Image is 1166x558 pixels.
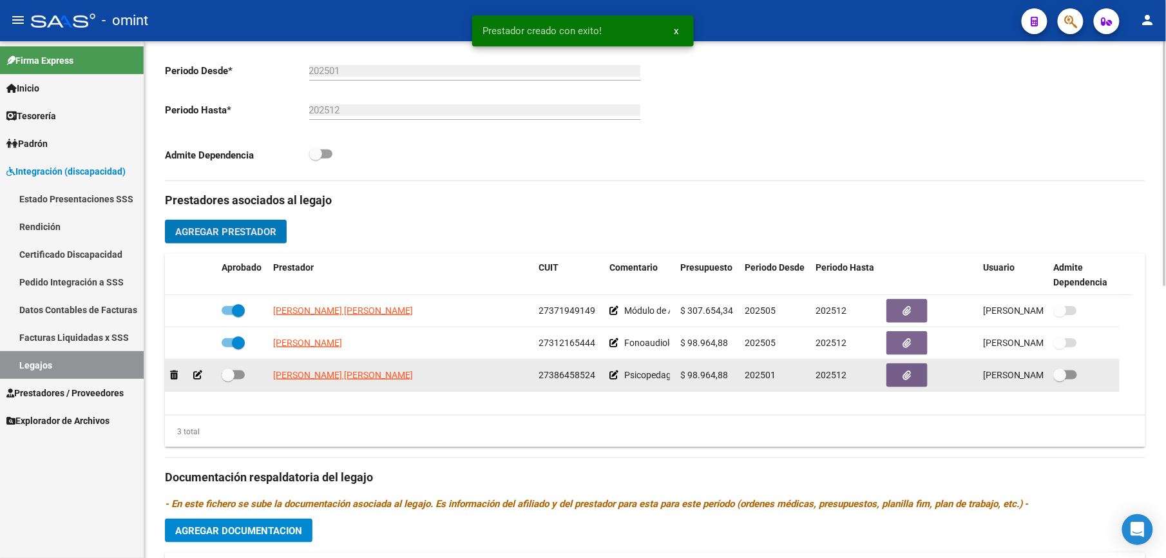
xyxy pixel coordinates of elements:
[680,370,728,380] span: $ 98.964,88
[680,338,728,348] span: $ 98.964,88
[6,386,124,400] span: Prestadores / Proveedores
[624,370,725,380] span: Psicopedagogía 8s x mes
[10,12,26,28] mat-icon: menu
[745,262,805,273] span: Periodo Desde
[983,262,1015,273] span: Usuario
[6,81,39,95] span: Inicio
[6,109,56,123] span: Tesorería
[675,254,740,296] datatable-header-cell: Presupuesto
[222,262,262,273] span: Aprobado
[483,24,602,37] span: Prestador creado con exito!
[680,262,732,273] span: Presupuesto
[604,254,675,296] datatable-header-cell: Comentario
[165,220,287,244] button: Agregar Prestador
[165,498,1029,510] i: - En este fichero se sube la documentación asociada al legajo. Es información del afiliado y del ...
[539,262,559,273] span: CUIT
[268,254,533,296] datatable-header-cell: Prestador
[165,191,1145,209] h3: Prestadores asociados al legajo
[175,525,302,537] span: Agregar Documentacion
[664,19,689,43] button: x
[1122,514,1153,545] div: Open Intercom Messenger
[1054,262,1108,287] span: Admite Dependencia
[609,262,658,273] span: Comentario
[1049,254,1120,296] datatable-header-cell: Admite Dependencia
[273,338,342,348] span: [PERSON_NAME]
[740,254,810,296] datatable-header-cell: Periodo Desde
[680,305,733,316] span: $ 307.654,34
[624,305,831,316] span: Módulo de Apoyo a la Integración Escolar (Maestro)
[983,370,1084,380] span: [PERSON_NAME] [DATE]
[539,370,595,380] span: 27386458524
[539,338,595,348] span: 27312165444
[165,103,309,117] p: Periodo Hasta
[983,305,1084,316] span: [PERSON_NAME] [DATE]
[674,25,678,37] span: x
[165,468,1145,486] h3: Documentación respaldatoria del legajo
[165,148,309,162] p: Admite Dependencia
[165,519,312,543] button: Agregar Documentacion
[745,370,776,380] span: 202501
[816,338,846,348] span: 202512
[1140,12,1156,28] mat-icon: person
[175,226,276,238] span: Agregar Prestador
[816,305,846,316] span: 202512
[533,254,604,296] datatable-header-cell: CUIT
[273,262,314,273] span: Prestador
[6,164,126,178] span: Integración (discapacidad)
[273,370,413,380] span: [PERSON_NAME] [PERSON_NAME]
[978,254,1049,296] datatable-header-cell: Usuario
[745,305,776,316] span: 202505
[6,53,73,68] span: Firma Express
[6,137,48,151] span: Padrón
[816,262,874,273] span: Periodo Hasta
[983,338,1084,348] span: [PERSON_NAME] [DATE]
[810,254,881,296] datatable-header-cell: Periodo Hasta
[745,338,776,348] span: 202505
[539,305,595,316] span: 27371949149
[165,64,309,78] p: Periodo Desde
[102,6,148,35] span: - omint
[273,305,413,316] span: [PERSON_NAME] [PERSON_NAME]
[624,338,725,348] span: Fonoaudiología 8 s x mes
[6,414,110,428] span: Explorador de Archivos
[816,370,846,380] span: 202512
[165,425,200,439] div: 3 total
[216,254,268,296] datatable-header-cell: Aprobado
